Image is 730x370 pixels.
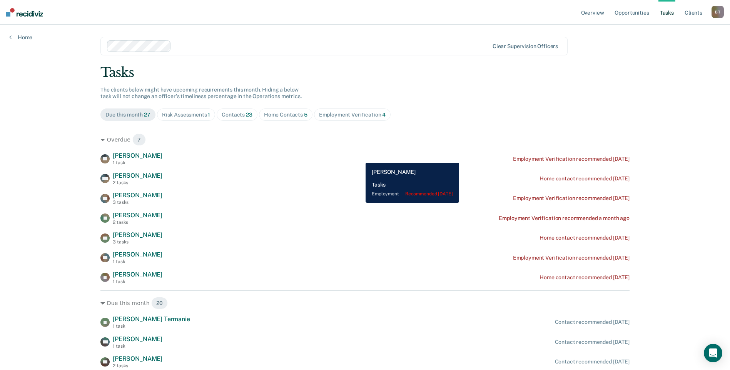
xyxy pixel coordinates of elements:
span: 23 [246,112,252,118]
span: 7 [132,133,146,146]
div: Open Intercom Messenger [704,344,722,362]
div: 2 tasks [113,363,162,368]
span: 20 [151,297,168,309]
div: 3 tasks [113,239,162,245]
span: 5 [304,112,307,118]
span: [PERSON_NAME] [113,152,162,159]
button: BT [712,6,724,18]
div: Due this month 20 [100,297,630,309]
img: Recidiviz [6,8,43,17]
div: 1 task [113,259,162,264]
div: Risk Assessments [162,112,210,118]
div: Home Contacts [264,112,307,118]
span: [PERSON_NAME] [113,231,162,238]
div: 1 task [113,160,162,165]
div: Employment Verification recommended [DATE] [513,255,630,261]
div: Contact recommended [DATE] [555,339,630,345]
div: Contact recommended [DATE] [555,358,630,365]
div: 1 task [113,323,190,329]
div: 2 tasks [113,220,162,225]
span: [PERSON_NAME] Termanie [113,315,190,323]
div: Home contact recommended [DATE] [540,175,630,182]
span: [PERSON_NAME] [113,355,162,362]
span: [PERSON_NAME] [113,192,162,199]
div: 2 tasks [113,180,162,185]
span: [PERSON_NAME] [113,212,162,219]
div: Tasks [100,65,630,80]
span: 4 [382,112,386,118]
div: Employment Verification recommended [DATE] [513,195,630,202]
span: [PERSON_NAME] [113,251,162,258]
span: The clients below might have upcoming requirements this month. Hiding a below task will not chang... [100,87,302,99]
div: Employment Verification recommended [DATE] [513,156,630,162]
div: 1 task [113,343,162,349]
div: Overdue 7 [100,133,630,146]
div: Clear supervision officers [493,43,558,50]
div: Contacts [222,112,252,118]
span: [PERSON_NAME] [113,271,162,278]
span: [PERSON_NAME] [113,172,162,179]
div: 3 tasks [113,200,162,205]
div: Home contact recommended [DATE] [540,274,630,281]
div: Home contact recommended [DATE] [540,235,630,241]
div: 1 task [113,279,162,284]
div: Contact recommended [DATE] [555,319,630,325]
div: B T [712,6,724,18]
div: Employment Verification recommended a month ago [499,215,629,222]
div: Due this month [105,112,150,118]
a: Home [9,34,32,41]
span: 1 [208,112,210,118]
span: 27 [144,112,150,118]
span: [PERSON_NAME] [113,335,162,343]
div: Employment Verification [319,112,386,118]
